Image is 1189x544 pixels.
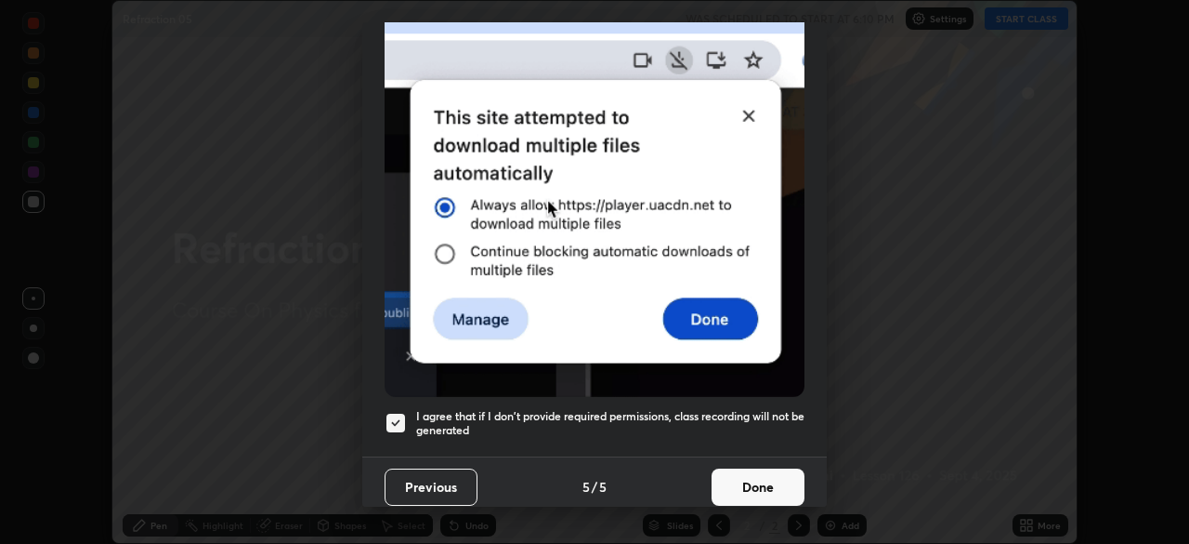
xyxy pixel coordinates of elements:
h4: 5 [599,477,607,497]
h5: I agree that if I don't provide required permissions, class recording will not be generated [416,409,804,438]
h4: / [592,477,597,497]
button: Done [712,469,804,506]
h4: 5 [582,477,590,497]
button: Previous [385,469,477,506]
